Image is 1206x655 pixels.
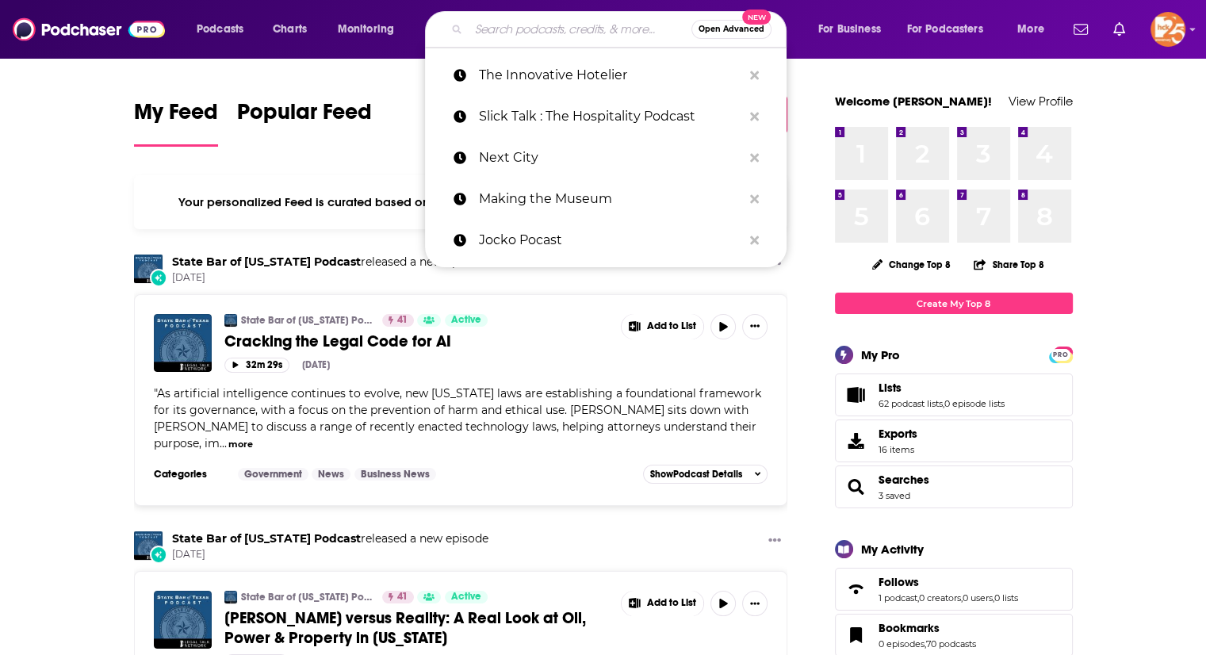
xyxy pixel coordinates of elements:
[425,220,787,261] a: Jocko Pocast
[835,293,1073,314] a: Create My Top 8
[807,17,901,42] button: open menu
[382,314,414,327] a: 41
[840,578,872,600] a: Follows
[762,531,787,551] button: Show More Button
[925,638,926,649] span: ,
[479,220,742,261] p: Jocko Pocast
[973,249,1044,280] button: Share Top 8
[237,98,372,135] span: Popular Feed
[879,427,917,441] span: Exports
[172,548,488,561] span: [DATE]
[622,314,704,339] button: Show More Button
[134,98,218,147] a: My Feed
[154,386,761,450] span: As artificial intelligence continues to evolve, new [US_STATE] laws are establishing a foundation...
[1067,16,1094,43] a: Show notifications dropdown
[172,255,361,269] a: State Bar of Texas Podcast
[172,531,488,546] h3: released a new episode
[238,468,308,481] a: Government
[943,398,944,409] span: ,
[224,608,586,648] span: [PERSON_NAME] versus Reality: A Real Look at Oil, Power & Property in [US_STATE]
[863,255,961,274] button: Change Top 8
[425,55,787,96] a: The Innovative Hotelier
[879,444,917,455] span: 16 items
[150,269,167,286] div: New Episode
[919,592,961,603] a: 0 creators
[302,359,330,370] div: [DATE]
[134,98,218,135] span: My Feed
[154,468,225,481] h3: Categories
[451,589,481,605] span: Active
[338,18,394,40] span: Monitoring
[1009,94,1073,109] a: View Profile
[224,358,289,373] button: 32m 29s
[961,592,963,603] span: ,
[262,17,316,42] a: Charts
[861,347,900,362] div: My Pro
[1150,12,1185,47] img: User Profile
[879,638,925,649] a: 0 episodes
[224,331,451,351] span: Cracking the Legal Code for AI
[1051,349,1070,361] span: PRO
[220,436,227,450] span: ...
[425,137,787,178] a: Next City
[691,20,771,39] button: Open AdvancedNew
[647,320,696,332] span: Add to List
[397,312,408,328] span: 41
[835,419,1073,462] a: Exports
[650,469,742,480] span: Show Podcast Details
[1006,17,1064,42] button: open menu
[1150,12,1185,47] button: Show profile menu
[840,384,872,406] a: Lists
[879,381,902,395] span: Lists
[1051,348,1070,360] a: PRO
[897,17,1006,42] button: open menu
[818,18,881,40] span: For Business
[993,592,994,603] span: ,
[835,373,1073,416] span: Lists
[224,608,610,648] a: [PERSON_NAME] versus Reality: A Real Look at Oil, Power & Property in [US_STATE]
[879,592,917,603] a: 1 podcast
[879,621,940,635] span: Bookmarks
[172,255,488,270] h3: released a new episode
[154,386,761,450] span: "
[134,175,788,229] div: Your personalized Feed is curated based on the Podcasts, Creators, Users, and Lists that you Follow.
[172,271,488,285] span: [DATE]
[312,468,350,481] a: News
[13,14,165,44] a: Podchaser - Follow, Share and Rate Podcasts
[273,18,307,40] span: Charts
[994,592,1018,603] a: 0 lists
[134,531,163,560] img: State Bar of Texas Podcast
[197,18,243,40] span: Podcasts
[879,575,1018,589] a: Follows
[879,473,929,487] a: Searches
[861,542,924,557] div: My Activity
[327,17,415,42] button: open menu
[382,591,414,603] a: 41
[742,314,768,339] button: Show More Button
[134,255,163,283] img: State Bar of Texas Podcast
[154,314,212,372] img: Cracking the Legal Code for AI
[479,137,742,178] p: Next City
[835,94,992,109] a: Welcome [PERSON_NAME]!
[354,468,436,481] a: Business News
[224,314,237,327] img: State Bar of Texas Podcast
[440,11,802,48] div: Search podcasts, credits, & more...
[879,621,976,635] a: Bookmarks
[879,575,919,589] span: Follows
[879,381,1005,395] a: Lists
[479,178,742,220] p: Making the Museum
[879,398,943,409] a: 62 podcast lists
[425,96,787,137] a: Slick Talk : The Hospitality Podcast
[643,465,768,484] button: ShowPodcast Details
[1107,16,1131,43] a: Show notifications dropdown
[469,17,691,42] input: Search podcasts, credits, & more...
[451,312,481,328] span: Active
[479,96,742,137] p: Slick Talk : The Hospitality Podcast
[154,591,212,649] a: Landman versus Reality: A Real Look at Oil, Power & Property in Texas
[742,10,771,25] span: New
